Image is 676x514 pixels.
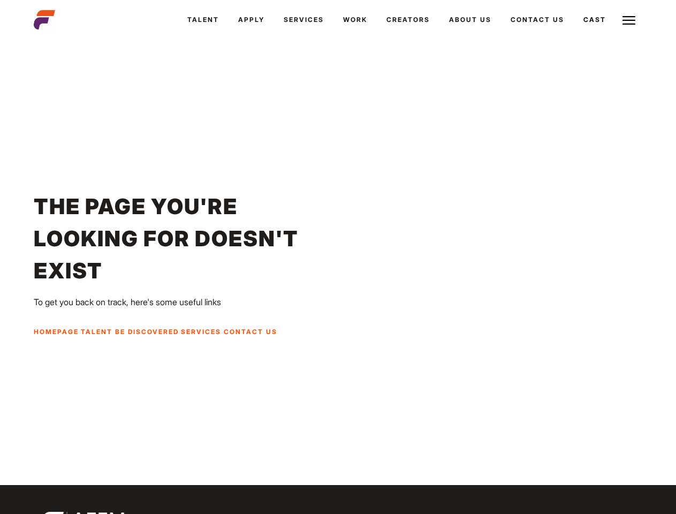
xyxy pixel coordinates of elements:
[81,328,112,336] a: Talent
[224,328,277,336] a: Contact Us
[501,5,574,34] a: Contact Us
[377,5,439,34] a: Creators
[439,5,501,34] a: About Us
[274,5,333,34] a: Services
[229,5,274,34] a: Apply
[34,328,79,336] a: Homepage
[181,328,221,336] a: Services
[34,191,338,287] h1: The page you're looking for doesn't exist
[115,328,179,336] a: Be Discovered
[178,5,229,34] a: Talent
[34,296,643,308] p: To get you back on track, here's some useful links
[333,5,377,34] a: Work
[622,14,635,27] img: Burger icon
[574,5,616,34] a: Cast
[34,9,55,31] img: cropped-aefm-brand-fav-22-square.png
